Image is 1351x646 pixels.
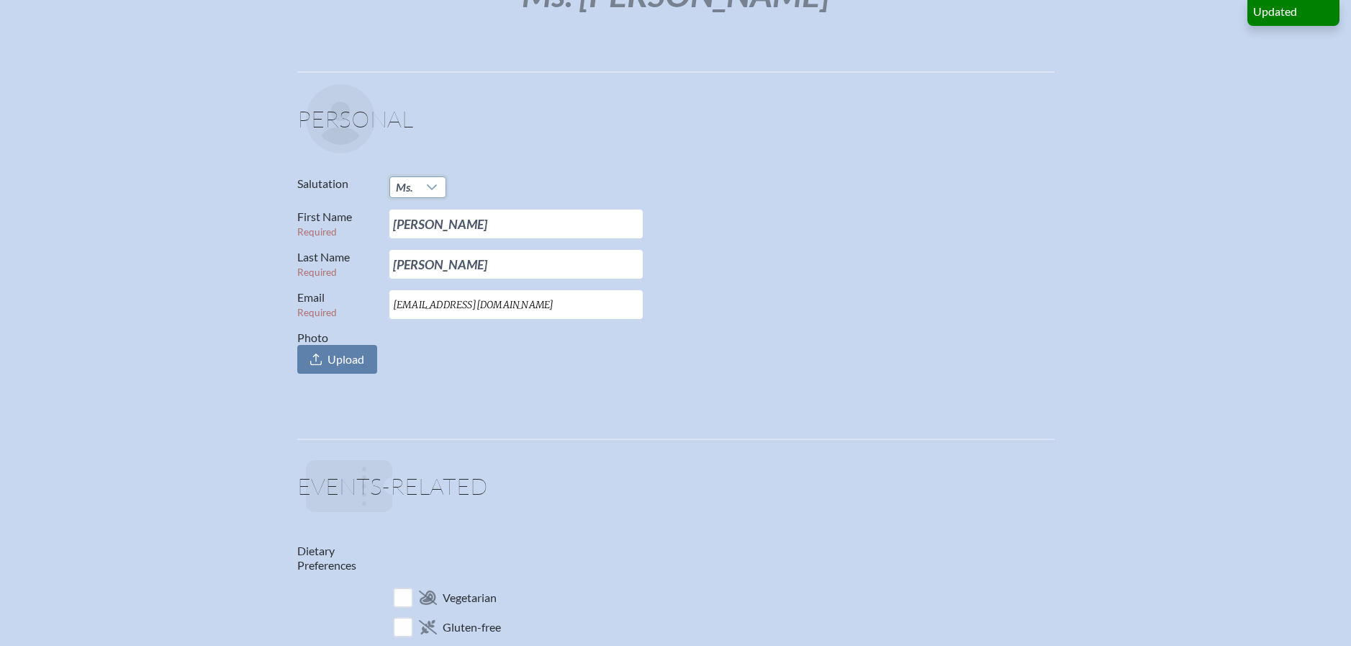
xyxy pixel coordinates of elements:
[297,331,378,374] label: Photo
[297,176,378,191] label: Salutation
[297,250,378,279] label: Last Name
[297,107,1054,142] h1: Personal
[297,544,356,573] label: Dietary Preferences
[443,591,497,605] span: Vegetarian
[297,290,378,319] label: Email
[297,475,1054,509] h1: Events-related
[443,620,501,634] span: Gluten-free
[297,226,337,238] span: Required
[390,177,419,197] span: Ms.
[297,307,337,318] span: Required
[297,210,378,238] label: First Name
[1253,4,1297,18] span: Updated
[327,352,364,367] span: Upload
[396,180,413,194] span: Ms.
[297,266,337,278] span: Required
